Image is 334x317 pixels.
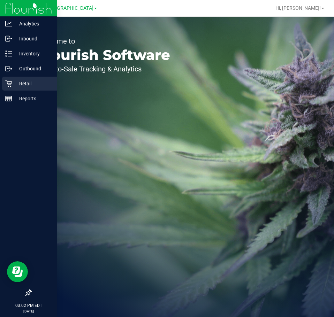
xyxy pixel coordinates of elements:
[12,94,54,103] p: Reports
[38,48,170,62] p: Flourish Software
[5,65,12,72] inline-svg: Outbound
[5,95,12,102] inline-svg: Reports
[5,35,12,42] inline-svg: Inbound
[46,5,93,11] span: [GEOGRAPHIC_DATA]
[38,38,170,45] p: Welcome to
[12,20,54,28] p: Analytics
[12,34,54,43] p: Inbound
[5,20,12,27] inline-svg: Analytics
[12,49,54,58] p: Inventory
[275,5,321,11] span: Hi, [PERSON_NAME]!
[5,50,12,57] inline-svg: Inventory
[3,302,54,309] p: 03:02 PM EDT
[3,309,54,314] p: [DATE]
[38,65,170,72] p: Seed-to-Sale Tracking & Analytics
[7,261,28,282] iframe: Resource center
[12,64,54,73] p: Outbound
[12,79,54,88] p: Retail
[5,80,12,87] inline-svg: Retail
